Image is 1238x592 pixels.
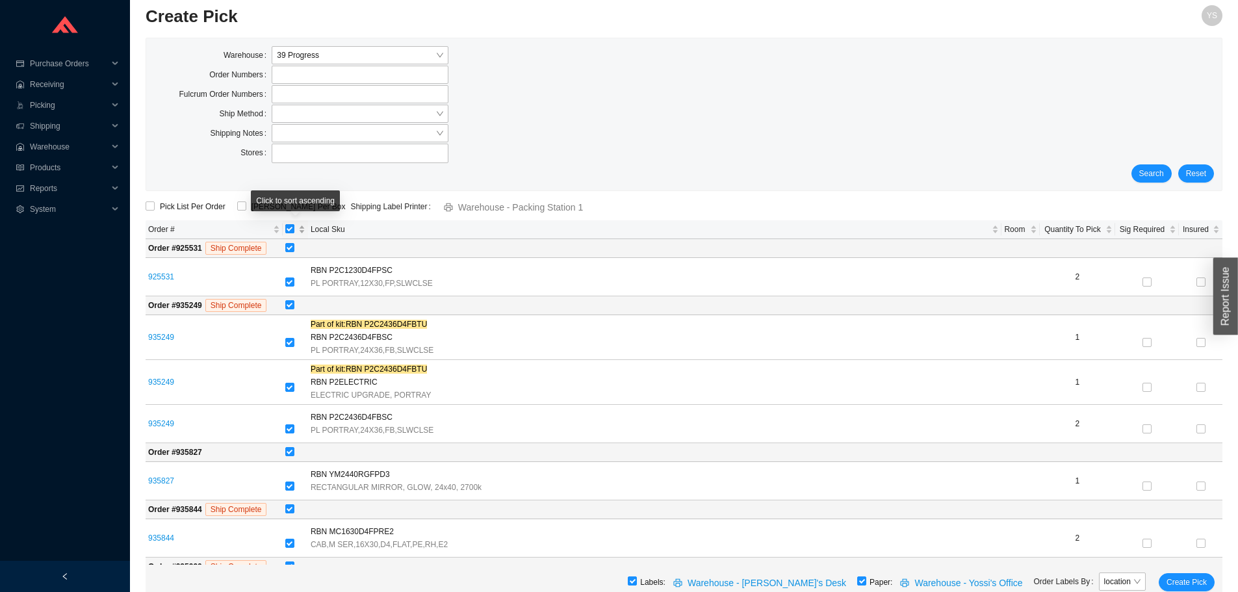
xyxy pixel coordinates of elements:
span: Sig Required [1118,223,1167,236]
span: Shipping [30,116,108,136]
mark: Part of kit: RBN P2C2436D4FBTU [311,365,427,374]
span: Ship Complete [205,242,267,255]
span: ELECTRIC UPGRADE, PORTRAY [311,389,432,402]
span: Receiving [30,74,108,95]
th: Order # sortable [146,220,283,239]
span: Insured [1181,223,1210,236]
button: Search [1131,164,1172,183]
th: Insured sortable [1179,220,1222,239]
button: Reset [1178,164,1214,183]
label: Shipping Label Printer [350,198,435,216]
span: Warehouse - Yossi's Office [914,576,1022,591]
span: credit-card [16,60,25,68]
span: setting [16,205,25,213]
span: Warehouse [30,136,108,157]
td: 2 [1040,519,1115,558]
label: Ship Method [219,105,272,123]
td: 1 [1040,462,1115,500]
th: Quantity To Pick sortable [1040,220,1115,239]
span: PL PORTRAY,12X30,FP,SLWCLSE [311,277,433,290]
span: RBN P2C2436D4FBSC [311,411,393,424]
span: Pick List Per Order [155,200,231,213]
span: fund [16,185,25,192]
th: Room sortable [1001,220,1039,239]
span: Reports [30,178,108,199]
span: printer [673,578,685,589]
h2: Create Pick [146,5,953,28]
label: Order Numbers [209,66,272,84]
a: 935249 [148,419,174,428]
button: printerWarehouse - Yossi's Office [892,573,1033,591]
span: left [61,573,69,580]
a: 935249 [148,333,174,342]
td: 1 [1040,315,1115,360]
div: Click to sort ascending [251,190,340,211]
td: 1 [1040,360,1115,405]
span: Ship Complete [205,503,267,516]
span: RBN P2C1230D4FPSC [311,264,393,277]
span: PL PORTRAY,24X36,FB,SLWCLSE [311,424,433,437]
span: RBN P2ELECTRIC [311,376,378,389]
a: 935249 [148,378,174,387]
span: Order # [148,223,270,236]
label: Fulcrum Order Numbers [179,85,272,103]
a: 935827 [148,476,174,485]
span: RECTANGULAR MIRROR, GLOW, 24x40, 2700k [311,481,482,494]
button: printerWarehouse - [PERSON_NAME]'s Desk [665,573,857,591]
span: 39 Progress [277,47,443,64]
label: Shipping Notes [210,124,272,142]
strong: Order # 925531 [148,244,202,253]
span: CAB,M SER,16X30,D4,FLAT,PE,RH,E2 [311,538,448,551]
span: Ship Complete [205,299,267,312]
span: Warehouse - [PERSON_NAME]'s Desk [688,576,846,591]
span: RBN MC1630D4FPRE2 [311,525,394,538]
label: Order Labels By [1034,573,1099,591]
span: RBN P2C2436D4FBSC [311,331,393,344]
a: 935844 [148,534,174,543]
a: 925531 [148,272,174,281]
span: Products [30,157,108,178]
span: Picking [30,95,108,116]
label: Stores [240,144,272,162]
button: printerWarehouse - Packing Station 1 [436,198,594,216]
span: RBN YM2440RGFPD3 [311,468,390,481]
span: location [1104,573,1141,590]
th: Local Sku sortable [308,220,1002,239]
mark: Part of kit: RBN P2C2436D4FBTU [311,320,427,329]
label: Warehouse [224,46,272,64]
span: Search [1139,167,1164,180]
span: Local Sku [311,223,990,236]
span: read [16,164,25,172]
th: [object Object] sortable [283,220,308,239]
span: Purchase Orders [30,53,108,74]
span: YS [1207,5,1217,26]
button: Create Pick [1159,573,1215,591]
strong: Order # 935249 [148,301,202,310]
span: Room [1004,223,1027,236]
strong: Order # 935844 [148,505,202,514]
span: Quantity To Pick [1042,223,1103,236]
th: Sig Required sortable [1115,220,1179,239]
td: 2 [1040,258,1115,296]
span: printer [900,578,912,589]
span: [PERSON_NAME] Per Box [246,200,351,213]
strong: Order # 935827 [148,448,202,457]
span: System [30,199,108,220]
span: PL PORTRAY,24X36,FB,SLWCLSE [311,344,433,357]
span: Create Pick [1167,576,1207,589]
td: 2 [1040,405,1115,443]
span: Reset [1186,167,1206,180]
